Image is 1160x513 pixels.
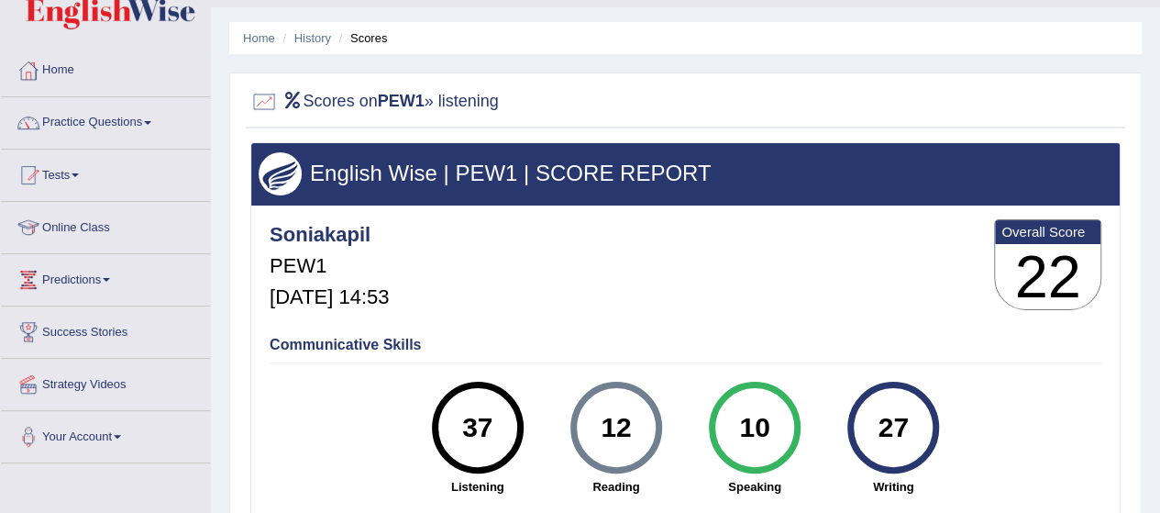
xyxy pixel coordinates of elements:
strong: Listening [417,478,537,496]
h2: Scores on » listening [250,88,499,116]
h5: PEW1 [270,255,389,277]
a: History [294,31,331,45]
a: Home [243,31,275,45]
h4: Soniakapil [270,224,389,246]
h4: Communicative Skills [270,337,1101,353]
b: Overall Score [1001,224,1094,240]
strong: Writing [834,478,954,496]
a: Home [1,45,210,91]
strong: Reading [556,478,676,496]
strong: Speaking [694,478,814,496]
a: Your Account [1,411,210,457]
b: PEW1 [378,92,425,110]
a: Predictions [1,254,210,300]
div: 27 [860,389,927,466]
a: Online Class [1,202,210,248]
h5: [DATE] 14:53 [270,286,389,308]
div: 37 [444,389,511,466]
a: Success Stories [1,307,210,352]
h3: 22 [995,244,1100,310]
a: Practice Questions [1,97,210,143]
a: Tests [1,150,210,195]
div: 12 [582,389,649,466]
img: wings.png [259,152,302,195]
li: Scores [335,29,388,47]
a: Strategy Videos [1,359,210,405]
h3: English Wise | PEW1 | SCORE REPORT [259,162,1112,185]
div: 10 [721,389,788,466]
